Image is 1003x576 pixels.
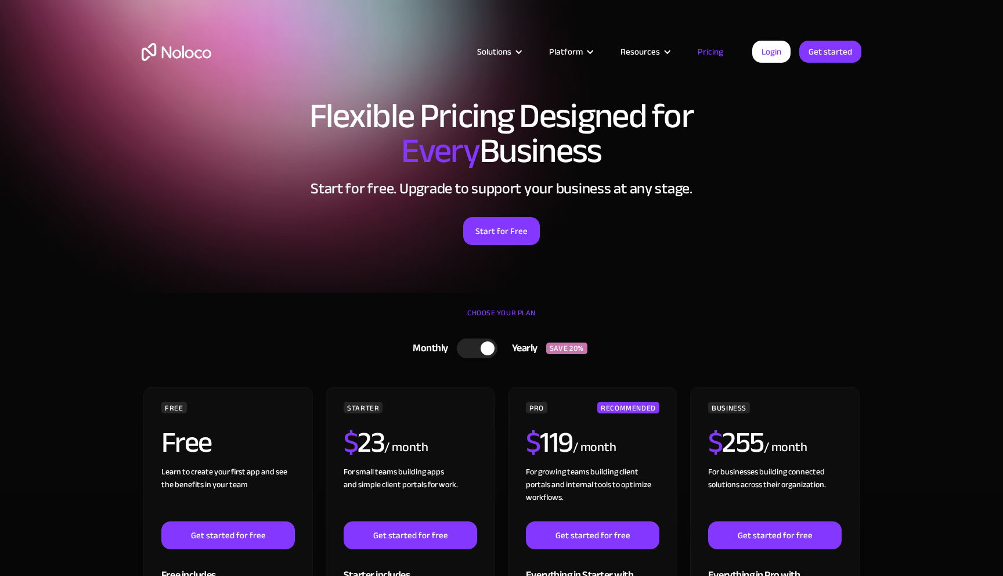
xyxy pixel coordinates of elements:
[344,415,358,470] span: $
[344,402,383,413] div: STARTER
[161,521,295,549] a: Get started for free
[161,428,212,457] h2: Free
[384,438,428,457] div: / month
[398,340,457,357] div: Monthly
[708,466,842,521] div: For businesses building connected solutions across their organization. ‍
[708,402,750,413] div: BUSINESS
[752,41,791,63] a: Login
[142,304,861,333] div: CHOOSE YOUR PLAN
[463,217,540,245] a: Start for Free
[708,521,842,549] a: Get started for free
[497,340,546,357] div: Yearly
[142,43,211,61] a: home
[401,118,479,183] span: Every
[463,44,535,59] div: Solutions
[597,402,659,413] div: RECOMMENDED
[526,415,540,470] span: $
[161,466,295,521] div: Learn to create your first app and see the benefits in your team ‍
[142,99,861,168] h1: Flexible Pricing Designed for Business
[142,180,861,197] h2: Start for free. Upgrade to support your business at any stage.
[799,41,861,63] a: Get started
[708,428,764,457] h2: 255
[764,438,807,457] div: / month
[546,343,587,354] div: SAVE 20%
[526,402,547,413] div: PRO
[161,402,187,413] div: FREE
[526,466,659,521] div: For growing teams building client portals and internal tools to optimize workflows.
[606,44,683,59] div: Resources
[535,44,606,59] div: Platform
[526,521,659,549] a: Get started for free
[477,44,511,59] div: Solutions
[573,438,616,457] div: / month
[526,428,573,457] h2: 119
[708,415,723,470] span: $
[620,44,660,59] div: Resources
[683,44,738,59] a: Pricing
[344,521,477,549] a: Get started for free
[344,428,385,457] h2: 23
[549,44,583,59] div: Platform
[344,466,477,521] div: For small teams building apps and simple client portals for work. ‍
